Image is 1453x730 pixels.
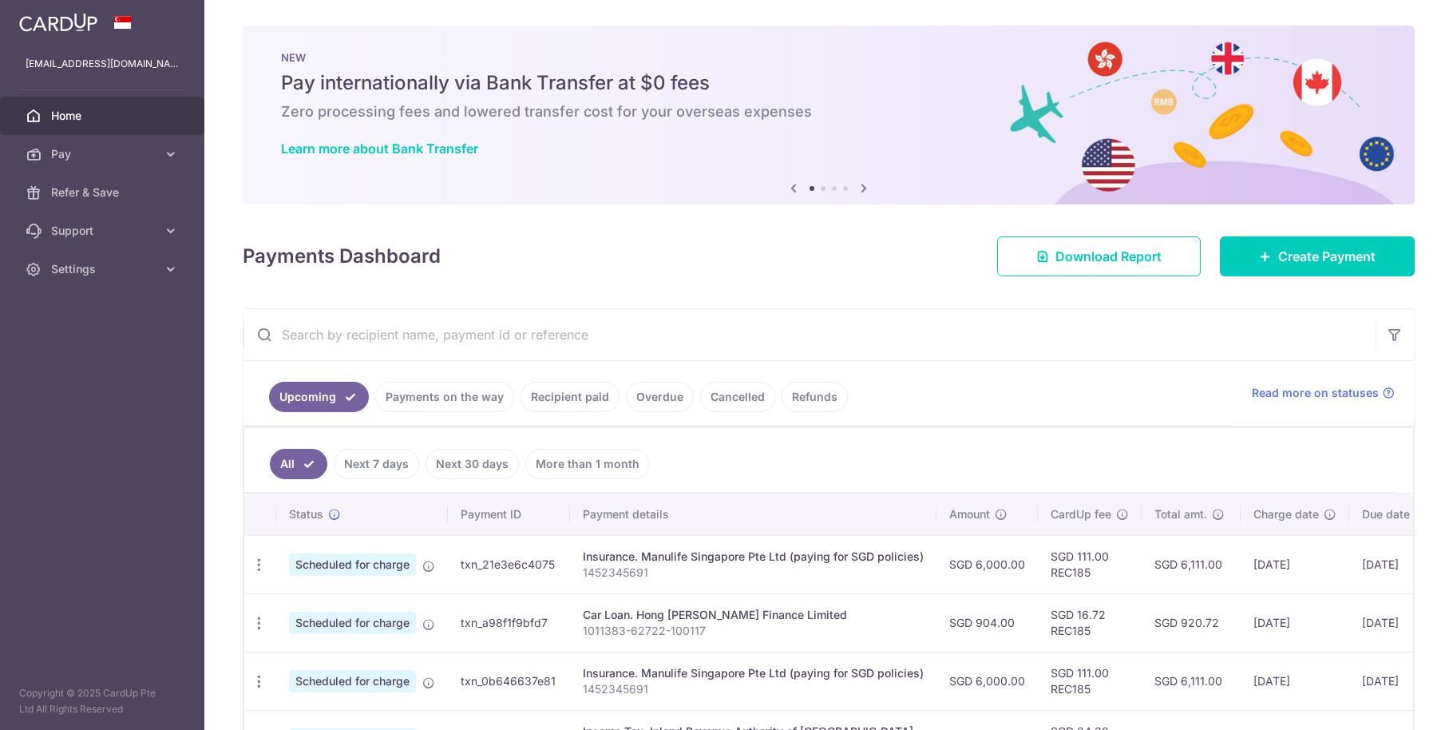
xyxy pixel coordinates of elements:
[51,146,156,162] span: Pay
[269,382,369,412] a: Upcoming
[51,223,156,239] span: Support
[1241,535,1349,593] td: [DATE]
[700,382,775,412] a: Cancelled
[997,236,1201,276] a: Download Report
[1241,652,1349,710] td: [DATE]
[583,565,924,581] p: 1452345691
[583,549,924,565] div: Insurance. Manulife Singapore Pte Ltd (paying for SGD policies)
[1253,506,1319,522] span: Charge date
[281,102,1376,121] h6: Zero processing fees and lowered transfer cost for your overseas expenses
[289,612,416,634] span: Scheduled for charge
[51,261,156,277] span: Settings
[1154,506,1207,522] span: Total amt.
[281,51,1376,64] p: NEW
[583,623,924,639] p: 1011383-62722-100117
[1051,506,1111,522] span: CardUp fee
[26,56,179,72] p: [EMAIL_ADDRESS][DOMAIN_NAME]
[1362,506,1410,522] span: Due date
[1349,535,1440,593] td: [DATE]
[243,242,441,271] h4: Payments Dashboard
[51,108,156,124] span: Home
[270,449,327,479] a: All
[782,382,848,412] a: Refunds
[1349,652,1440,710] td: [DATE]
[243,26,1415,204] img: Bank transfer banner
[949,506,990,522] span: Amount
[51,184,156,200] span: Refer & Save
[289,506,323,522] span: Status
[281,141,478,157] a: Learn more about Bank Transfer
[1252,385,1379,401] span: Read more on statuses
[570,494,936,535] th: Payment details
[1038,535,1142,593] td: SGD 111.00 REC185
[375,382,514,412] a: Payments on the way
[243,309,1376,360] input: Search by recipient name, payment id or reference
[583,665,924,681] div: Insurance. Manulife Singapore Pte Ltd (paying for SGD policies)
[521,382,620,412] a: Recipient paid
[448,593,570,652] td: txn_a98f1f9bfd7
[281,70,1376,96] h5: Pay internationally via Bank Transfer at $0 fees
[334,449,419,479] a: Next 7 days
[1142,535,1241,593] td: SGD 6,111.00
[426,449,519,479] a: Next 30 days
[583,607,924,623] div: Car Loan. Hong [PERSON_NAME] Finance Limited
[448,535,570,593] td: txn_21e3e6c4075
[1038,652,1142,710] td: SGD 111.00 REC185
[936,535,1038,593] td: SGD 6,000.00
[1252,385,1395,401] a: Read more on statuses
[936,652,1038,710] td: SGD 6,000.00
[626,382,694,412] a: Overdue
[289,553,416,576] span: Scheduled for charge
[19,13,97,32] img: CardUp
[1220,236,1415,276] a: Create Payment
[1350,682,1437,722] iframe: Opens a widget where you can find more information
[1241,593,1349,652] td: [DATE]
[289,670,416,692] span: Scheduled for charge
[1038,593,1142,652] td: SGD 16.72 REC185
[1349,593,1440,652] td: [DATE]
[583,681,924,697] p: 1452345691
[936,593,1038,652] td: SGD 904.00
[1142,652,1241,710] td: SGD 6,111.00
[525,449,650,479] a: More than 1 month
[1142,593,1241,652] td: SGD 920.72
[448,652,570,710] td: txn_0b646637e81
[1278,247,1376,266] span: Create Payment
[1055,247,1162,266] span: Download Report
[448,494,570,535] th: Payment ID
